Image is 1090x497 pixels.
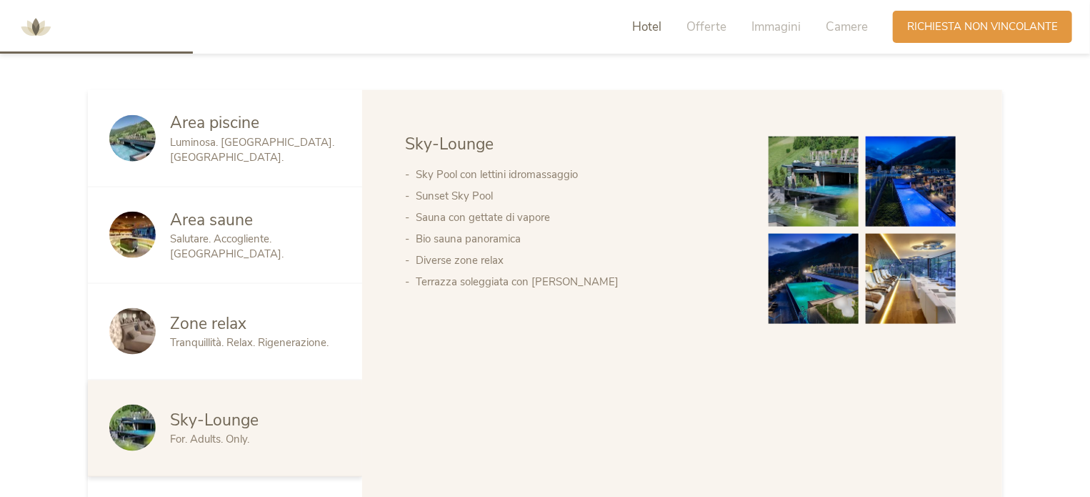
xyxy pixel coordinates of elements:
li: Terrazza soleggiata con [PERSON_NAME] [416,271,740,292]
span: For. Adults. Only. [170,432,249,446]
a: AMONTI & LUNARIS Wellnessresort [14,21,57,31]
span: Offerte [686,19,726,35]
span: Sky-Lounge [405,133,494,155]
span: Tranquillità. Relax. Rigenerazione. [170,335,329,350]
span: Luminosa. [GEOGRAPHIC_DATA]. [GEOGRAPHIC_DATA]. [170,135,334,164]
span: Richiesta non vincolante [907,19,1058,34]
li: Sunset Sky Pool [416,185,740,207]
span: Salutare. Accogliente. [GEOGRAPHIC_DATA]. [170,232,284,261]
span: Area saune [170,209,253,231]
span: Camere [826,19,868,35]
span: Sky-Lounge [170,409,259,431]
img: AMONTI & LUNARIS Wellnessresort [14,6,57,49]
span: Immagini [751,19,801,35]
li: Diverse zone relax [416,250,740,271]
li: Sauna con gettate di vapore [416,207,740,228]
span: Zone relax [170,313,246,335]
li: Sky Pool con lettini idromassaggio [416,164,740,185]
span: Hotel [632,19,661,35]
li: Bio sauna panoramica [416,228,740,250]
span: Area piscine [170,112,259,134]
